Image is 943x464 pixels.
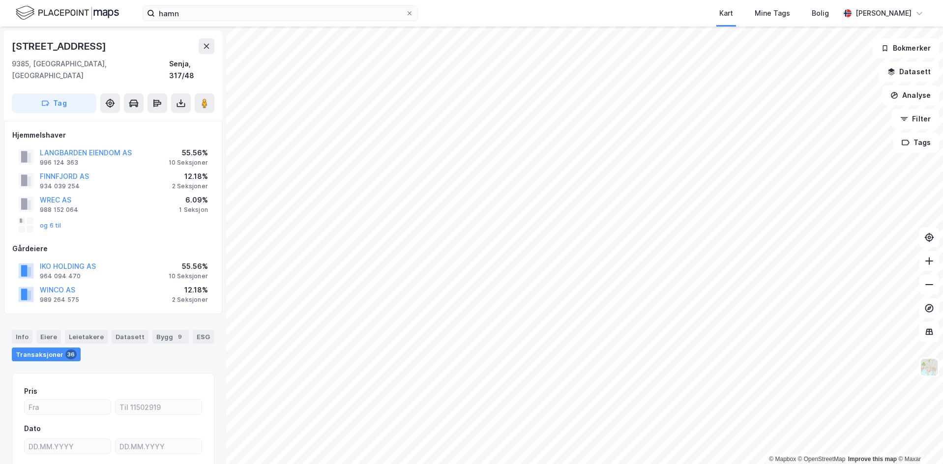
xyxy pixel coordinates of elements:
[193,330,214,344] div: ESG
[892,109,939,129] button: Filter
[40,159,78,167] div: 996 124 363
[894,417,943,464] iframe: Chat Widget
[116,439,202,454] input: DD.MM.YYYY
[36,330,61,344] div: Eiere
[112,330,148,344] div: Datasett
[920,358,939,377] img: Z
[172,284,208,296] div: 12.18%
[169,58,214,82] div: Senja, 317/48
[12,129,214,141] div: Hjemmelshaver
[40,272,81,280] div: 964 094 470
[172,171,208,182] div: 12.18%
[12,348,81,361] div: Transaksjoner
[755,7,790,19] div: Mine Tags
[40,206,78,214] div: 988 152 064
[848,456,897,463] a: Improve this map
[172,182,208,190] div: 2 Seksjoner
[12,243,214,255] div: Gårdeiere
[769,456,796,463] a: Mapbox
[879,62,939,82] button: Datasett
[25,439,111,454] input: DD.MM.YYYY
[179,206,208,214] div: 1 Seksjon
[65,330,108,344] div: Leietakere
[169,272,208,280] div: 10 Seksjoner
[155,6,406,21] input: Søk på adresse, matrikkel, gårdeiere, leietakere eller personer
[855,7,912,19] div: [PERSON_NAME]
[12,93,96,113] button: Tag
[175,332,185,342] div: 9
[12,330,32,344] div: Info
[40,296,79,304] div: 989 264 575
[873,38,939,58] button: Bokmerker
[169,261,208,272] div: 55.56%
[12,58,169,82] div: 9385, [GEOGRAPHIC_DATA], [GEOGRAPHIC_DATA]
[893,133,939,152] button: Tags
[798,456,846,463] a: OpenStreetMap
[172,296,208,304] div: 2 Seksjoner
[152,330,189,344] div: Bygg
[882,86,939,105] button: Analyse
[116,400,202,414] input: Til 11502919
[25,400,111,414] input: Fra
[812,7,829,19] div: Bolig
[12,38,108,54] div: [STREET_ADDRESS]
[179,194,208,206] div: 6.09%
[719,7,733,19] div: Kart
[169,159,208,167] div: 10 Seksjoner
[24,385,37,397] div: Pris
[65,349,77,359] div: 36
[40,182,80,190] div: 934 039 254
[24,423,41,435] div: Dato
[16,4,119,22] img: logo.f888ab2527a4732fd821a326f86c7f29.svg
[169,147,208,159] div: 55.56%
